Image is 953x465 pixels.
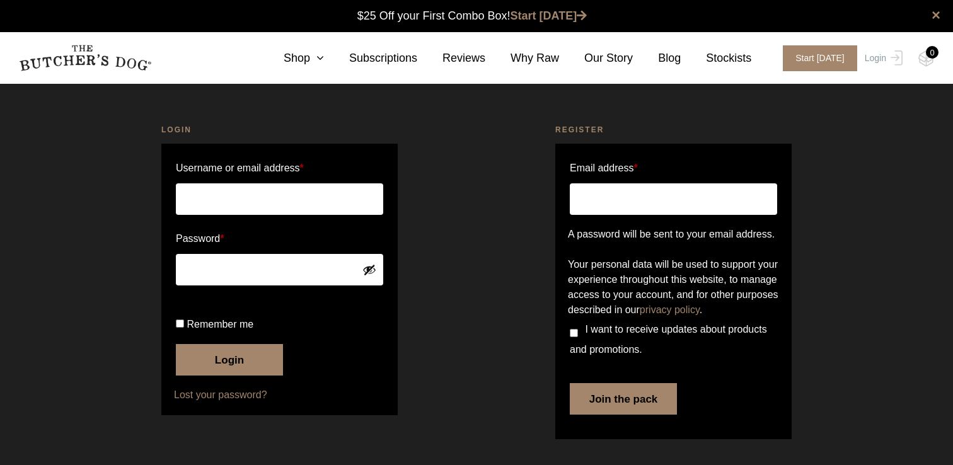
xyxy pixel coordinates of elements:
span: I want to receive updates about products and promotions. [570,324,767,355]
img: TBD_Cart-Empty.png [918,50,934,67]
p: Your personal data will be used to support your experience throughout this website, to manage acc... [568,257,779,318]
button: Show password [362,263,376,277]
label: Email address [570,158,638,178]
a: Start [DATE] [511,9,587,22]
label: Username or email address [176,158,383,178]
div: 0 [926,46,939,59]
input: Remember me [176,319,184,328]
a: Why Raw [485,50,559,67]
a: Reviews [417,50,485,67]
a: close [932,8,940,23]
a: Login [862,45,903,71]
a: Our Story [559,50,633,67]
span: Remember me [187,319,253,330]
button: Login [176,344,283,376]
input: I want to receive updates about products and promotions. [570,329,578,337]
h2: Register [555,123,792,136]
a: privacy policy [640,304,700,315]
label: Password [176,229,383,249]
button: Join the pack [570,383,677,415]
h2: Login [161,123,398,136]
a: Lost your password? [174,387,385,403]
a: Subscriptions [324,50,417,67]
a: Start [DATE] [770,45,862,71]
span: Start [DATE] [783,45,857,71]
a: Stockists [681,50,751,67]
a: Shop [258,50,324,67]
p: A password will be sent to your email address. [568,227,779,242]
a: Blog [633,50,681,67]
